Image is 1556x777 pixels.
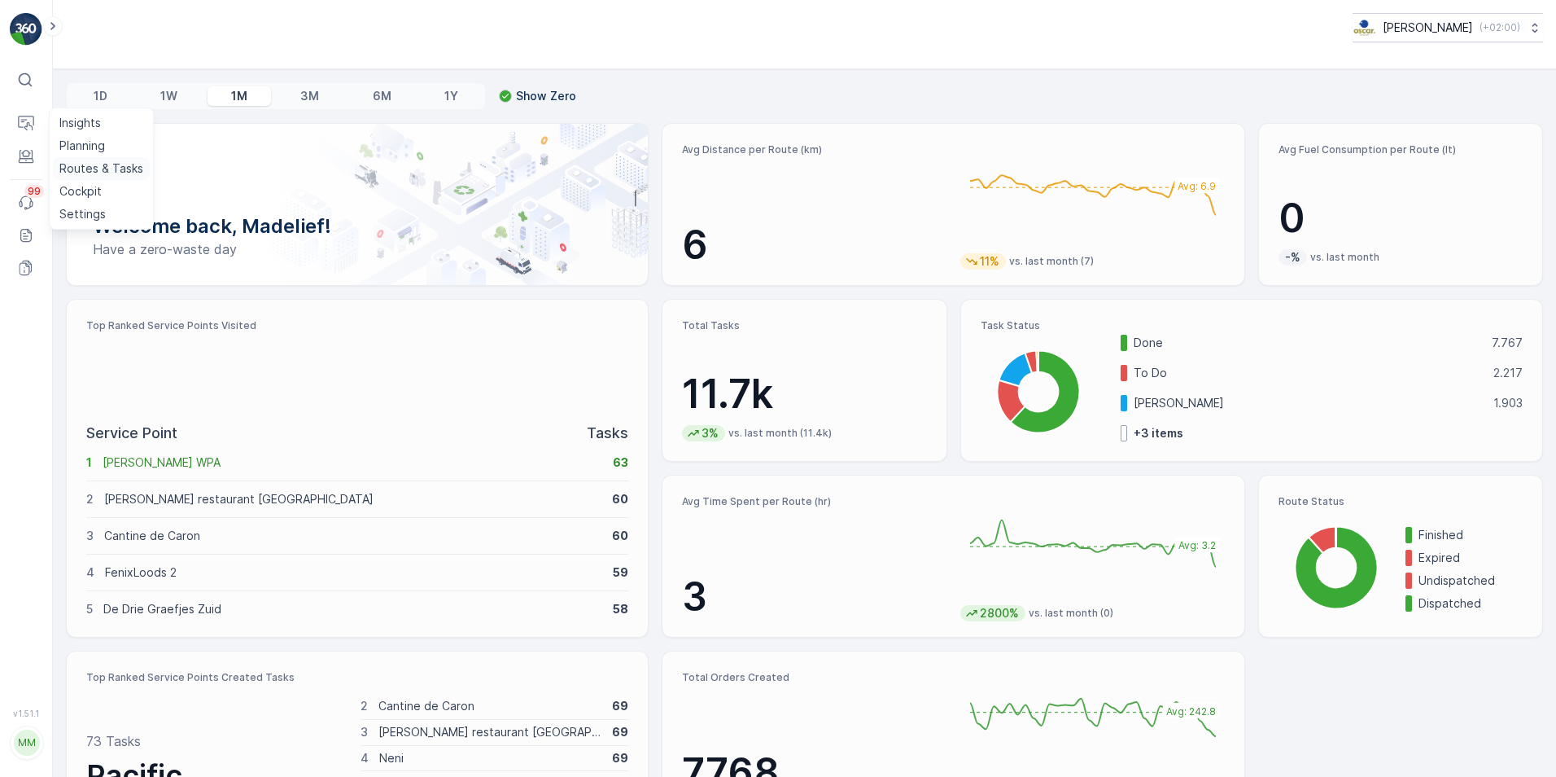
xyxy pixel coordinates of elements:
p: Total Orders Created [682,671,946,684]
p: Dispatched [1418,595,1523,612]
img: basis-logo_rgb2x.png [1353,19,1376,37]
p: [PERSON_NAME] [1134,395,1483,411]
p: 1M [231,88,247,104]
p: Total Tasks [682,319,926,332]
p: 3% [700,425,720,441]
p: Neni [379,750,601,766]
p: 3M [300,88,319,104]
p: Show Zero [516,88,576,104]
p: 60 [612,528,628,544]
p: Expired [1418,550,1523,566]
p: Cantine de Caron [104,528,601,544]
p: Top Ranked Service Points Created Tasks [86,671,628,684]
p: 1W [160,88,177,104]
p: 0 [1278,194,1523,243]
p: 6 [682,221,946,270]
p: + 3 items [1134,425,1183,441]
p: Tasks [587,422,628,445]
p: 7.767 [1492,335,1523,351]
p: 60 [612,491,628,507]
p: Done [1134,335,1481,351]
p: 1.903 [1493,395,1523,411]
p: Route Status [1278,495,1523,508]
p: 69 [612,750,628,766]
p: Welcome back, Madelief! [93,213,622,239]
p: 2.217 [1493,365,1523,381]
p: -% [1283,249,1302,266]
p: FenixLoods 2 [105,564,602,581]
p: 3 [86,528,94,544]
p: 2 [361,698,368,714]
p: 5 [86,601,93,617]
span: v 1.51.1 [10,709,42,718]
p: ( +02:00 ) [1480,21,1520,34]
p: [PERSON_NAME] restaurant [GEOGRAPHIC_DATA] [378,724,601,740]
button: [PERSON_NAME](+02:00) [1353,13,1543,42]
p: 6M [373,88,391,104]
p: 59 [613,564,628,581]
p: 11.7k [682,370,926,419]
p: 63 [613,454,628,471]
p: 11% [978,253,1001,270]
p: 1 [86,454,92,471]
p: 2800% [978,605,1021,621]
p: To Do [1134,365,1483,381]
p: vs. last month [1310,251,1379,264]
div: MM [14,730,40,756]
p: Finished [1418,527,1523,543]
p: vs. last month (0) [1029,607,1113,620]
p: 73 Tasks [86,731,141,751]
p: 1Y [444,88,458,104]
p: vs. last month (11.4k) [728,427,832,440]
p: 58 [613,601,628,617]
p: 4 [86,564,94,581]
p: Avg Fuel Consumption per Route (lt) [1278,143,1523,156]
p: Top Ranked Service Points Visited [86,319,628,332]
img: logo [10,13,42,46]
p: [PERSON_NAME] WPA [103,454,602,471]
p: Undispatched [1418,573,1523,589]
p: vs. last month (7) [1009,255,1094,268]
p: Avg Distance per Route (km) [682,143,946,156]
p: Task Status [981,319,1523,332]
p: 69 [612,698,628,714]
p: Have a zero-waste day [93,239,622,259]
p: 1D [94,88,107,104]
p: [PERSON_NAME] restaurant [GEOGRAPHIC_DATA] [104,491,601,507]
button: MM [10,722,42,764]
p: [PERSON_NAME] [1383,20,1473,36]
p: 4 [361,750,369,766]
p: 69 [612,724,628,740]
p: 99 [28,185,41,198]
a: 99 [10,187,42,219]
p: Cantine de Caron [378,698,601,714]
p: 3 [361,724,368,740]
p: 3 [682,573,946,621]
p: De Drie Graefjes Zuid [103,601,602,617]
p: Avg Time Spent per Route (hr) [682,495,946,508]
p: Service Point [86,422,177,445]
p: 2 [86,491,94,507]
